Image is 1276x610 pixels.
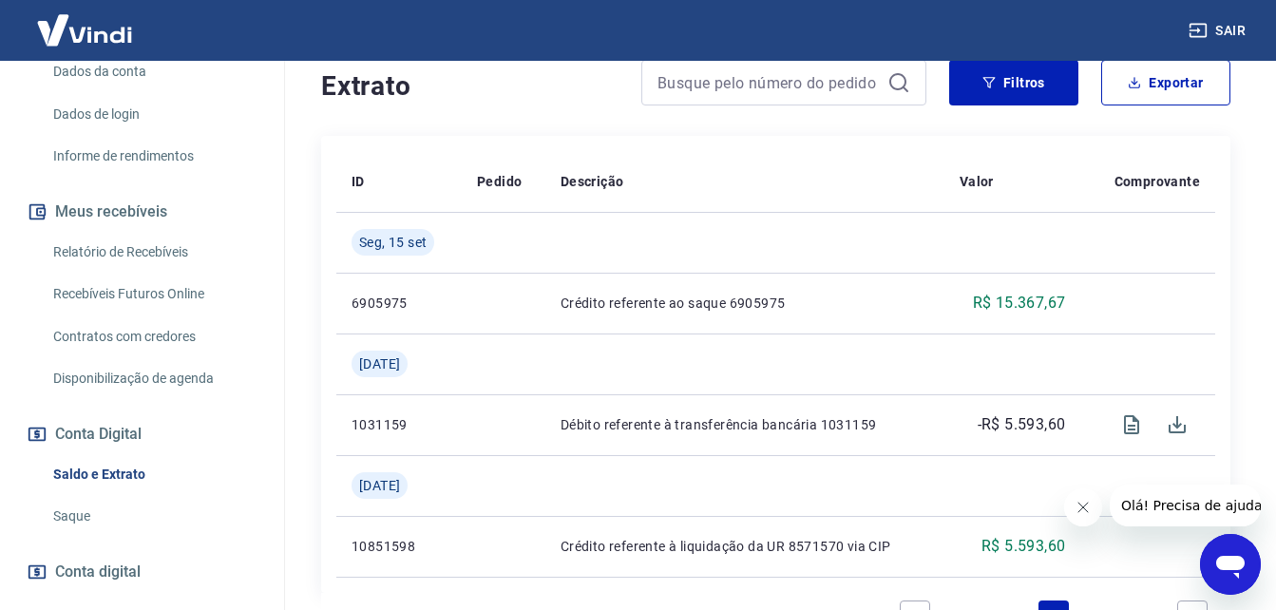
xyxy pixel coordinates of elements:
[477,172,522,191] p: Pedido
[23,551,261,593] a: Conta digital
[561,415,929,434] p: Débito referente à transferência bancária 1031159
[561,172,624,191] p: Descrição
[321,67,619,105] h4: Extrato
[1109,402,1154,448] span: Visualizar
[960,172,994,191] p: Valor
[1110,485,1261,526] iframe: Mensagem da empresa
[359,476,400,495] span: [DATE]
[352,172,365,191] p: ID
[46,497,261,536] a: Saque
[657,68,880,97] input: Busque pelo número do pedido
[55,559,141,585] span: Conta digital
[1064,488,1102,526] iframe: Fechar mensagem
[1185,13,1253,48] button: Sair
[1154,402,1200,448] span: Download
[46,455,261,494] a: Saldo e Extrato
[23,413,261,455] button: Conta Digital
[46,359,261,398] a: Disponibilização de agenda
[352,415,447,434] p: 1031159
[561,537,929,556] p: Crédito referente à liquidação da UR 8571570 via CIP
[46,275,261,314] a: Recebíveis Futuros Online
[46,317,261,356] a: Contratos com credores
[359,233,427,252] span: Seg, 15 set
[981,535,1065,558] p: R$ 5.593,60
[46,233,261,272] a: Relatório de Recebíveis
[1101,60,1230,105] button: Exportar
[46,137,261,176] a: Informe de rendimentos
[1200,534,1261,595] iframe: Botão para abrir a janela de mensagens
[973,292,1066,315] p: R$ 15.367,67
[11,13,160,29] span: Olá! Precisa de ajuda?
[46,95,261,134] a: Dados de login
[1114,172,1200,191] p: Comprovante
[352,294,447,313] p: 6905975
[23,191,261,233] button: Meus recebíveis
[949,60,1078,105] button: Filtros
[561,294,929,313] p: Crédito referente ao saque 6905975
[352,537,447,556] p: 10851598
[978,413,1066,436] p: -R$ 5.593,60
[359,354,400,373] span: [DATE]
[46,52,261,91] a: Dados da conta
[23,1,146,59] img: Vindi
